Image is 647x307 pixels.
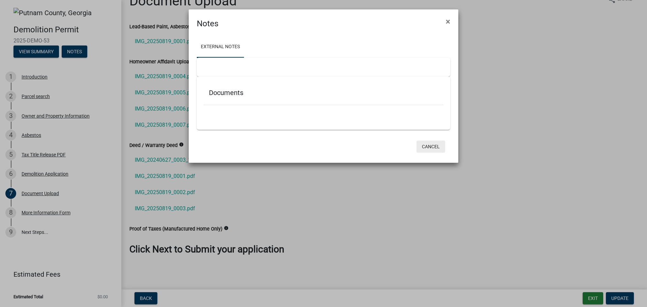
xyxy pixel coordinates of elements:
a: External Notes [197,36,244,58]
button: Close [440,12,456,31]
button: Cancel [417,141,445,153]
h4: Notes [197,18,218,30]
span: × [446,17,450,26]
h5: Documents [209,89,438,97]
